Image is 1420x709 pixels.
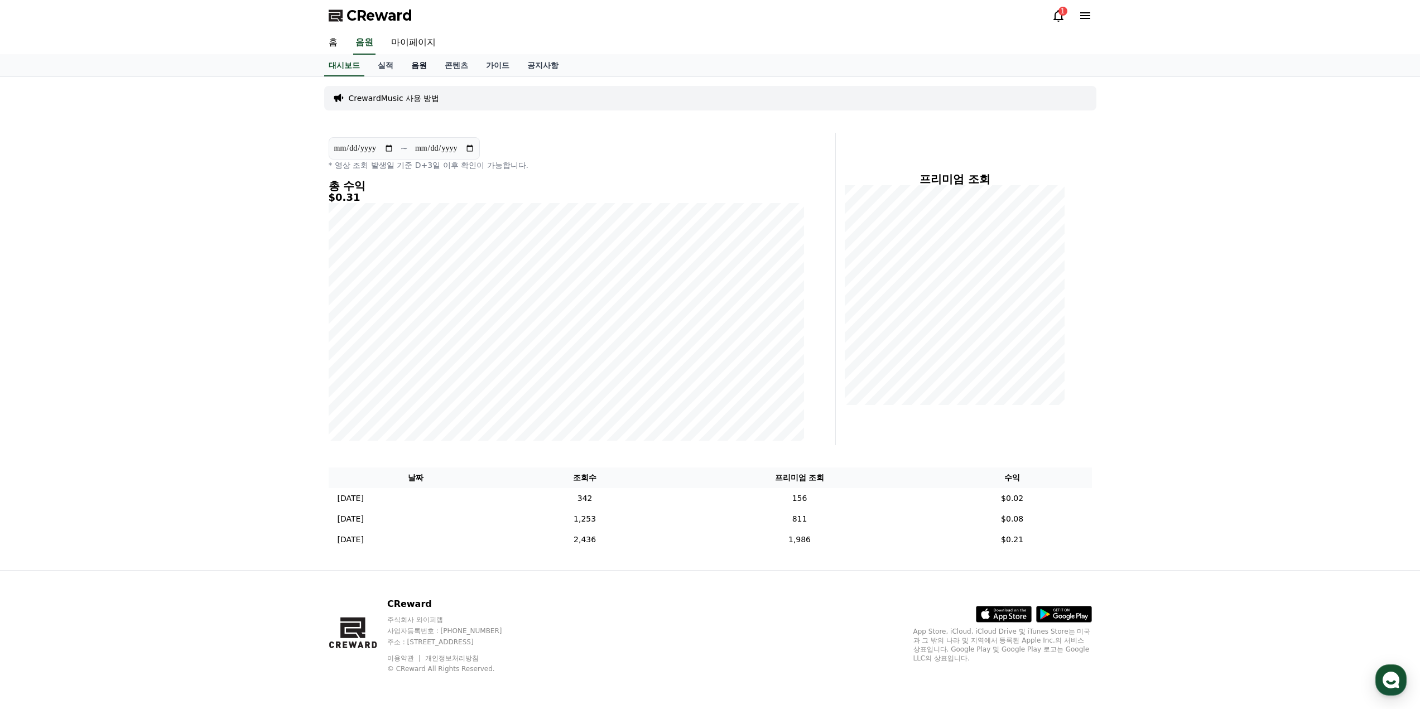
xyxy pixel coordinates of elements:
[666,529,932,550] td: 1,986
[387,615,523,624] p: 주식회사 와이피랩
[933,467,1092,488] th: 수익
[845,173,1065,185] h4: 프리미엄 조회
[329,180,804,192] h4: 총 수익
[436,55,477,76] a: 콘텐츠
[349,93,440,104] a: CrewardMusic 사용 방법
[387,664,523,673] p: © CReward All Rights Reserved.
[503,467,666,488] th: 조회수
[425,654,479,662] a: 개인정보처리방침
[503,488,666,509] td: 342
[387,654,422,662] a: 이용약관
[338,534,364,546] p: [DATE]
[933,488,1092,509] td: $0.02
[369,55,402,76] a: 실적
[329,7,412,25] a: CReward
[172,370,186,379] span: 설정
[387,626,523,635] p: 사업자등록번호 : [PHONE_NUMBER]
[353,31,376,55] a: 음원
[387,638,523,647] p: 주소 : [STREET_ADDRESS]
[666,467,932,488] th: 프리미엄 조회
[346,7,412,25] span: CReward
[503,529,666,550] td: 2,436
[1058,7,1067,16] div: 1
[329,160,804,171] p: * 영상 조회 발생일 기준 D+3일 이후 확인이 가능합니다.
[102,371,115,380] span: 대화
[387,597,523,611] p: CReward
[3,354,74,382] a: 홈
[324,55,364,76] a: 대시보드
[666,509,932,529] td: 811
[338,493,364,504] p: [DATE]
[518,55,567,76] a: 공지사항
[666,488,932,509] td: 156
[933,509,1092,529] td: $0.08
[382,31,445,55] a: 마이페이지
[401,142,408,155] p: ~
[933,529,1092,550] td: $0.21
[338,513,364,525] p: [DATE]
[35,370,42,379] span: 홈
[913,627,1092,663] p: App Store, iCloud, iCloud Drive 및 iTunes Store는 미국과 그 밖의 나라 및 지역에서 등록된 Apple Inc.의 서비스 상표입니다. Goo...
[74,354,144,382] a: 대화
[402,55,436,76] a: 음원
[144,354,214,382] a: 설정
[477,55,518,76] a: 가이드
[1052,9,1065,22] a: 1
[320,31,346,55] a: 홈
[329,467,503,488] th: 날짜
[329,192,804,203] h5: $0.31
[503,509,666,529] td: 1,253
